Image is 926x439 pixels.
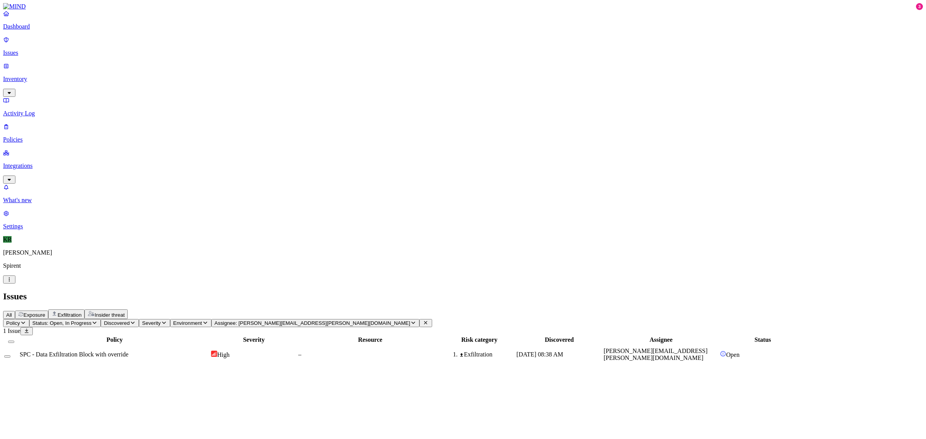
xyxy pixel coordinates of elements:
[142,320,161,326] span: Severity
[3,3,923,10] a: MIND
[3,249,923,256] p: [PERSON_NAME]
[6,312,12,318] span: All
[517,351,563,358] span: [DATE] 08:38 AM
[916,3,923,10] div: 3
[20,351,128,358] span: SPC - Data Exfiltration Block with override
[726,351,740,358] span: Open
[720,351,726,357] img: status-open
[3,76,923,83] p: Inventory
[3,236,12,243] span: KR
[3,291,923,302] h2: Issues
[173,320,202,326] span: Environment
[298,336,442,343] div: Resource
[8,341,14,343] button: Select all
[3,97,923,117] a: Activity Log
[3,210,923,230] a: Settings
[3,149,923,182] a: Integrations
[298,351,301,358] span: –
[6,320,20,326] span: Policy
[57,312,81,318] span: Exfiltration
[3,36,923,56] a: Issues
[444,336,515,343] div: Risk category
[3,3,26,10] img: MIND
[3,184,923,204] a: What's new
[3,262,923,269] p: Spirent
[211,351,217,357] img: severity-high
[24,312,45,318] span: Exposure
[3,110,923,117] p: Activity Log
[3,23,923,30] p: Dashboard
[3,10,923,30] a: Dashboard
[3,223,923,230] p: Settings
[20,336,210,343] div: Policy
[3,62,923,96] a: Inventory
[3,328,20,334] span: 1 Issue
[3,123,923,143] a: Policies
[3,136,923,143] p: Policies
[217,351,230,358] span: High
[104,320,130,326] span: Discovered
[211,336,297,343] div: Severity
[459,351,515,358] div: Exfiltration
[95,312,125,318] span: Insider threat
[3,49,923,56] p: Issues
[517,336,602,343] div: Discovered
[603,348,707,361] span: [PERSON_NAME][EMAIL_ADDRESS][PERSON_NAME][DOMAIN_NAME]
[3,197,923,204] p: What's new
[32,320,91,326] span: Status: Open, In Progress
[215,320,410,326] span: Assignee: [PERSON_NAME][EMAIL_ADDRESS][PERSON_NAME][DOMAIN_NAME]
[4,355,10,358] button: Select row
[603,336,718,343] div: Assignee
[3,162,923,169] p: Integrations
[720,336,806,343] div: Status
